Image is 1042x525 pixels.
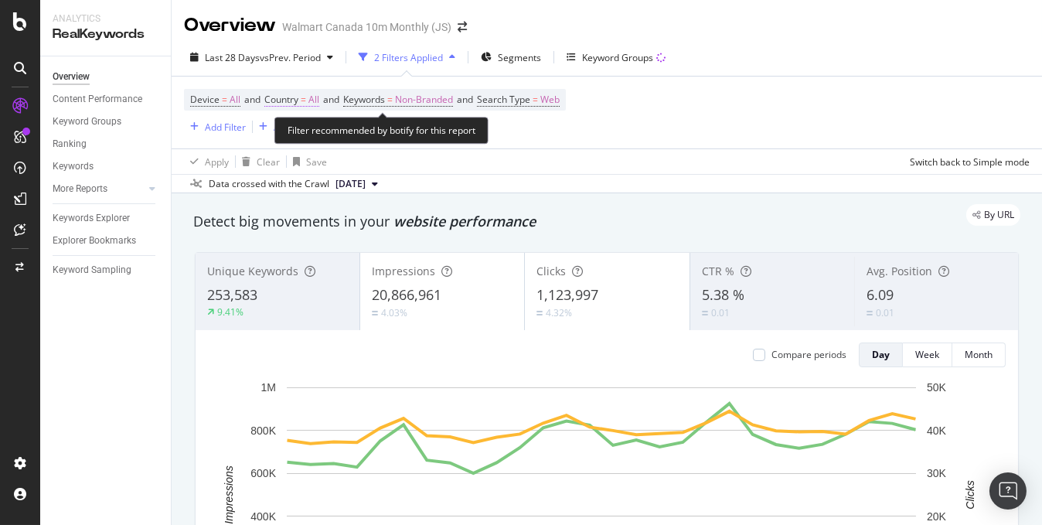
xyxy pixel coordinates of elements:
[475,45,547,70] button: Segments
[223,465,235,523] text: Impressions
[329,175,384,193] button: [DATE]
[910,155,1030,169] div: Switch back to Simple mode
[260,51,321,64] span: vs Prev. Period
[207,264,298,278] span: Unique Keywords
[209,177,329,191] div: Data crossed with the Crawl
[53,91,142,107] div: Content Performance
[53,233,136,249] div: Explorer Bookmarks
[205,121,246,134] div: Add Filter
[274,117,489,144] div: Filter recommended by botify for this report
[264,93,298,106] span: Country
[927,467,947,479] text: 30K
[53,262,131,278] div: Keyword Sampling
[53,114,160,130] a: Keyword Groups
[904,149,1030,174] button: Switch back to Simple mode
[859,343,903,367] button: Day
[867,285,894,304] span: 6.09
[533,93,538,106] span: =
[536,311,543,315] img: Equal
[927,510,947,523] text: 20K
[966,204,1020,226] div: legacy label
[53,136,87,152] div: Ranking
[965,348,993,361] div: Month
[205,155,229,169] div: Apply
[952,343,1006,367] button: Month
[536,285,598,304] span: 1,123,997
[582,51,653,64] div: Keyword Groups
[53,210,130,227] div: Keywords Explorer
[222,93,227,106] span: =
[236,149,280,174] button: Clear
[53,69,160,85] a: Overview
[53,69,90,85] div: Overview
[381,306,407,319] div: 4.03%
[702,264,734,278] span: CTR %
[53,181,107,197] div: More Reports
[230,89,240,111] span: All
[915,348,939,361] div: Week
[964,480,976,509] text: Clicks
[190,93,220,106] span: Device
[53,210,160,227] a: Keywords Explorer
[282,19,451,35] div: Walmart Canada 10m Monthly (JS)
[702,311,708,315] img: Equal
[540,89,560,111] span: Web
[53,136,160,152] a: Ranking
[771,348,846,361] div: Compare periods
[250,510,276,523] text: 400K
[927,424,947,437] text: 40K
[323,93,339,106] span: and
[53,233,160,249] a: Explorer Bookmarks
[536,264,566,278] span: Clicks
[372,311,378,315] img: Equal
[205,51,260,64] span: Last 28 Days
[53,91,160,107] a: Content Performance
[867,311,873,315] img: Equal
[53,114,121,130] div: Keyword Groups
[927,381,947,394] text: 50K
[53,12,158,26] div: Analytics
[257,155,280,169] div: Clear
[53,181,145,197] a: More Reports
[903,343,952,367] button: Week
[711,306,730,319] div: 0.01
[287,149,327,174] button: Save
[343,93,385,106] span: Keywords
[457,93,473,106] span: and
[876,306,894,319] div: 0.01
[306,155,327,169] div: Save
[989,472,1027,510] div: Open Intercom Messenger
[477,93,530,106] span: Search Type
[372,264,435,278] span: Impressions
[984,210,1014,220] span: By URL
[217,305,243,319] div: 9.41%
[53,262,160,278] a: Keyword Sampling
[352,45,461,70] button: 2 Filters Applied
[335,177,366,191] span: 2025 Sep. 26th
[546,306,572,319] div: 4.32%
[374,51,443,64] div: 2 Filters Applied
[244,93,260,106] span: and
[253,118,344,136] button: Add Filter Group
[458,22,467,32] div: arrow-right-arrow-left
[308,89,319,111] span: All
[53,159,160,175] a: Keywords
[250,467,276,479] text: 600K
[702,285,744,304] span: 5.38 %
[184,12,276,39] div: Overview
[395,89,453,111] span: Non-Branded
[560,45,672,70] button: Keyword Groups
[53,26,158,43] div: RealKeywords
[387,93,393,106] span: =
[872,348,890,361] div: Day
[53,159,94,175] div: Keywords
[261,381,276,394] text: 1M
[184,149,229,174] button: Apply
[184,118,246,136] button: Add Filter
[301,93,306,106] span: =
[372,285,441,304] span: 20,866,961
[250,424,276,437] text: 800K
[867,264,932,278] span: Avg. Position
[184,45,339,70] button: Last 28 DaysvsPrev. Period
[207,285,257,304] span: 253,583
